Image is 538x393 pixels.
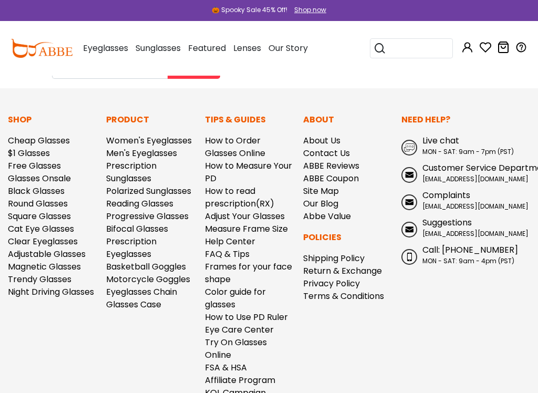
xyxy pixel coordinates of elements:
[401,162,530,184] a: Customer Service Department [EMAIL_ADDRESS][DOMAIN_NAME]
[303,198,338,210] a: Our Blog
[106,198,173,210] a: Reading Glasses
[8,235,78,247] a: Clear Eyeglasses
[422,189,470,201] span: Complaints
[401,113,530,126] p: Need Help?
[401,189,530,211] a: Complaints [EMAIL_ADDRESS][DOMAIN_NAME]
[303,290,384,302] a: Terms & Conditions
[205,374,275,386] a: Affiliate Program
[401,216,530,239] a: Suggestions [EMAIL_ADDRESS][DOMAIN_NAME]
[106,223,168,235] a: Bifocal Glasses
[303,210,351,222] a: Abbe Value
[106,113,194,126] p: Product
[106,147,177,159] a: Men's Eyeglasses
[106,135,192,147] a: Women's Eyeglasses
[303,277,360,289] a: Privacy Policy
[401,244,530,266] a: Call: [PHONE_NUMBER] MON - SAT: 9am - 4pm (PST)
[205,113,293,126] p: Tips & Guides
[205,336,267,361] a: Try On Glasses Online
[303,113,391,126] p: About
[8,185,65,197] a: Black Glasses
[422,202,529,211] span: [EMAIL_ADDRESS][DOMAIN_NAME]
[205,261,292,285] a: Frames for your face shape
[422,229,529,238] span: [EMAIL_ADDRESS][DOMAIN_NAME]
[422,174,529,183] span: [EMAIL_ADDRESS][DOMAIN_NAME]
[233,42,261,54] span: Lenses
[8,147,50,159] a: $1 Glasses
[303,147,350,159] a: Contact Us
[106,160,157,184] a: Prescription Sunglasses
[401,135,530,157] a: Live chat MON - SAT: 9am - 7pm (PST)
[83,42,128,54] span: Eyeglasses
[106,235,157,260] a: Prescription Eyeglasses
[303,135,340,147] a: About Us
[205,185,274,210] a: How to read prescription(RX)
[303,185,339,197] a: Site Map
[8,135,70,147] a: Cheap Glasses
[303,265,382,277] a: Return & Exchange
[8,248,86,260] a: Adjustable Glasses
[294,5,326,15] div: Shop now
[422,244,518,256] span: Call: [PHONE_NUMBER]
[136,42,181,54] span: Sunglasses
[205,223,288,235] a: Measure Frame Size
[205,286,266,311] a: Color guide for glasses
[303,231,391,244] p: Policies
[8,273,71,285] a: Trendy Glasses
[205,361,247,374] a: FSA & HSA
[8,113,96,126] p: Shop
[212,5,287,15] div: 🎃 Spooky Sale 45% Off!
[11,39,73,58] img: abbeglasses.com
[205,210,285,222] a: Adjust Your Glasses
[422,147,514,156] span: MON - SAT: 9am - 7pm (PST)
[188,42,226,54] span: Featured
[422,135,459,147] span: Live chat
[8,160,61,172] a: Free Glasses
[289,5,326,14] a: Shop now
[205,324,274,336] a: Eye Care Center
[422,256,514,265] span: MON - SAT: 9am - 4pm (PST)
[205,135,265,159] a: How to Order Glasses Online
[106,185,191,197] a: Polarized Sunglasses
[205,235,255,247] a: Help Center
[205,248,250,260] a: FAQ & Tips
[303,160,359,172] a: ABBE Reviews
[205,311,288,323] a: How to Use PD Ruler
[106,273,190,285] a: Motorcycle Goggles
[106,210,189,222] a: Progressive Glasses
[8,286,94,298] a: Night Driving Glasses
[8,261,81,273] a: Magnetic Glasses
[303,252,365,264] a: Shipping Policy
[8,172,71,184] a: Glasses Onsale
[8,198,68,210] a: Round Glasses
[268,42,308,54] span: Our Story
[106,261,186,273] a: Basketball Goggles
[8,223,74,235] a: Cat Eye Glasses
[8,210,71,222] a: Square Glasses
[106,286,177,298] a: Eyeglasses Chain
[106,298,161,311] a: Glasses Case
[422,216,472,229] span: Suggestions
[205,160,292,184] a: How to Measure Your PD
[303,172,359,184] a: ABBE Coupon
